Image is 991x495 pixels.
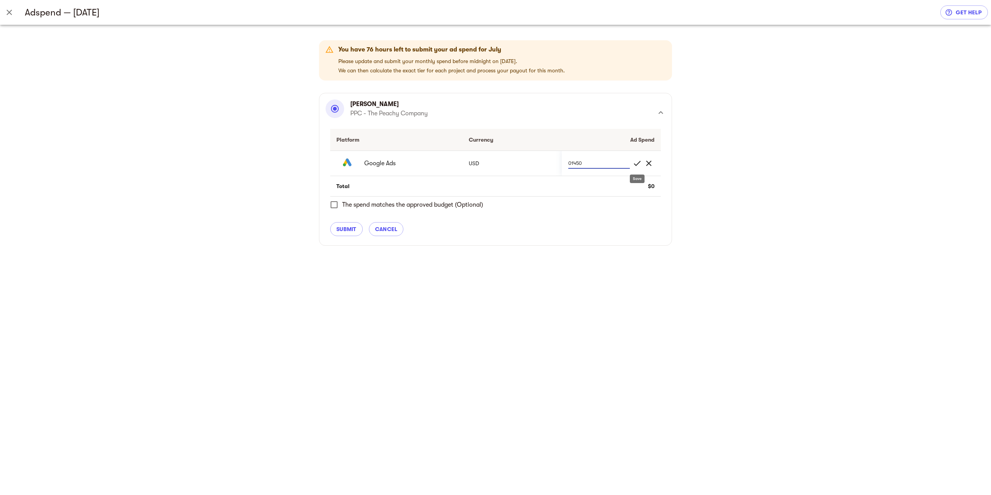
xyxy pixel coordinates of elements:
[633,159,642,168] span: check
[469,135,556,144] div: Currency
[940,5,988,19] a: get help
[350,99,428,109] p: [PERSON_NAME]
[463,151,562,176] td: USD
[336,135,456,144] div: Platform
[338,43,565,78] div: Please update and submit your monthly spend before midnight on [DATE]. We can then calculate the ...
[326,99,665,126] div: [PERSON_NAME]PPC - The Peachy Company
[330,176,463,197] td: Total
[350,109,428,118] p: PPC - The Peachy Company
[338,45,565,54] div: You have 76 hours left to submit your ad spend for July
[336,224,357,234] span: submit
[375,224,398,234] span: cancel
[342,200,483,209] span: The spend matches the approved budget (Optional)
[25,6,940,19] h5: Adspend — [DATE]
[562,176,661,197] td: $0
[369,222,404,236] button: cancel
[364,159,450,168] span: Google Ads
[568,135,655,144] div: Ad Spend
[643,158,655,169] button: Cancel
[568,158,630,168] input: Ad Spend
[330,222,363,236] button: submit
[644,159,653,168] span: clear
[946,8,982,17] span: get help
